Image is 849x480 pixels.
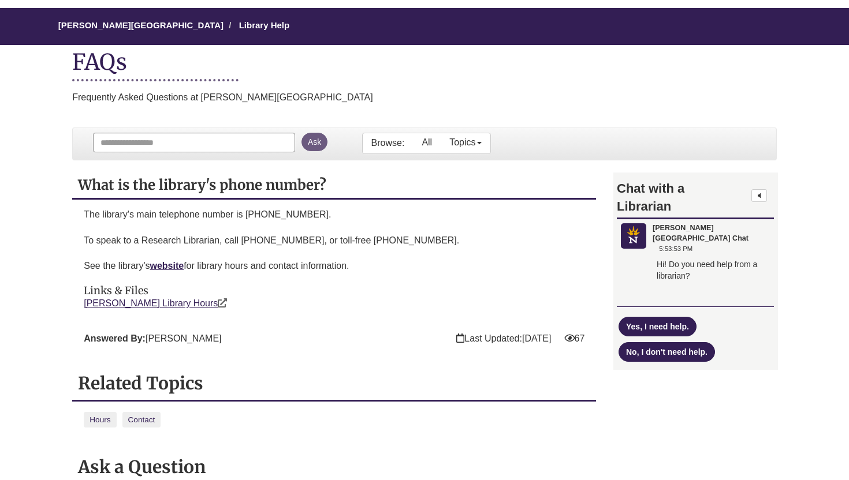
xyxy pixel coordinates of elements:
[456,333,551,343] span: Last Updated
[84,209,331,219] span: The library's main telephone number is [PHONE_NUMBER].
[239,20,290,30] a: Library Help
[58,20,224,30] a: [PERSON_NAME][GEOGRAPHIC_DATA]
[371,137,405,149] p: Browse:
[84,286,584,296] h3: Links & Files
[126,412,157,427] a: Contact
[613,172,776,370] div: Chat Widget
[464,333,522,343] span: Last Updated:
[78,372,590,394] h2: Related Topics
[72,87,373,105] div: Frequently Asked Questions at [PERSON_NAME][GEOGRAPHIC_DATA]
[301,133,327,151] button: Ask
[72,51,239,81] h1: FAQs
[78,176,326,194] span: What is the library's phone number?
[614,173,777,369] iframe: Chat Widget
[84,298,227,308] a: [PERSON_NAME] Library Hours
[84,235,459,245] span: To speak to a Research Librarian, call [PHONE_NUMBER], or toll-free [PHONE_NUMBER].
[413,133,441,152] a: All
[88,412,112,427] a: Hours
[84,261,349,271] span: See the library's for library hours and contact information.
[441,133,490,152] a: Topics
[564,333,585,343] span: Views
[84,333,221,343] span: [PERSON_NAME]
[78,456,590,478] h2: Ask a Question
[84,333,146,343] strong: Answered By:
[150,261,184,271] a: website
